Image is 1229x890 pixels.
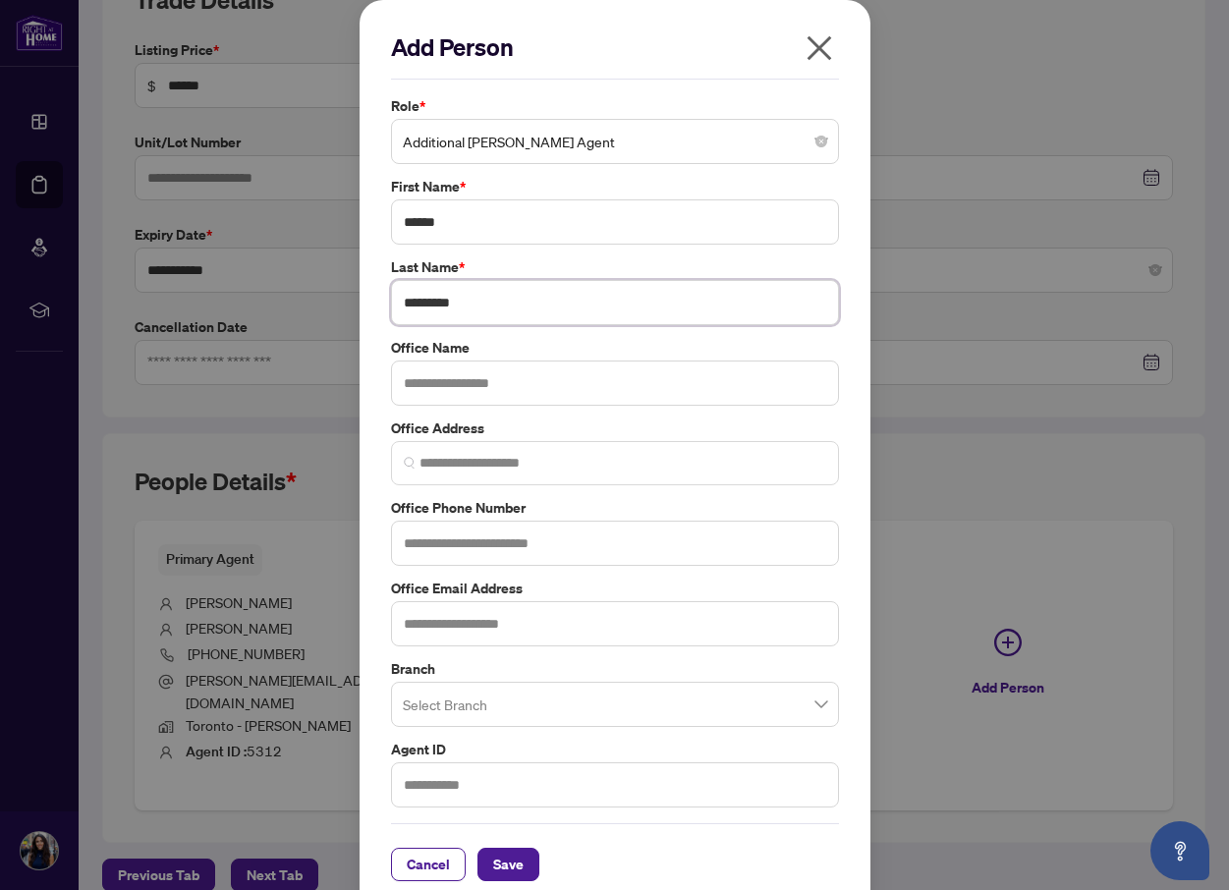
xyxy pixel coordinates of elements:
[391,176,839,197] label: First Name
[404,457,416,469] img: search_icon
[391,95,839,117] label: Role
[1150,821,1209,880] button: Open asap
[391,31,839,63] h2: Add Person
[391,256,839,278] label: Last Name
[804,32,835,64] span: close
[391,578,839,599] label: Office Email Address
[391,739,839,760] label: Agent ID
[815,136,827,147] span: close-circle
[493,849,524,880] span: Save
[391,658,839,680] label: Branch
[391,497,839,519] label: Office Phone Number
[391,337,839,359] label: Office Name
[391,417,839,439] label: Office Address
[407,849,450,880] span: Cancel
[477,848,539,881] button: Save
[391,848,466,881] button: Cancel
[403,123,827,160] span: Additional RAHR Agent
